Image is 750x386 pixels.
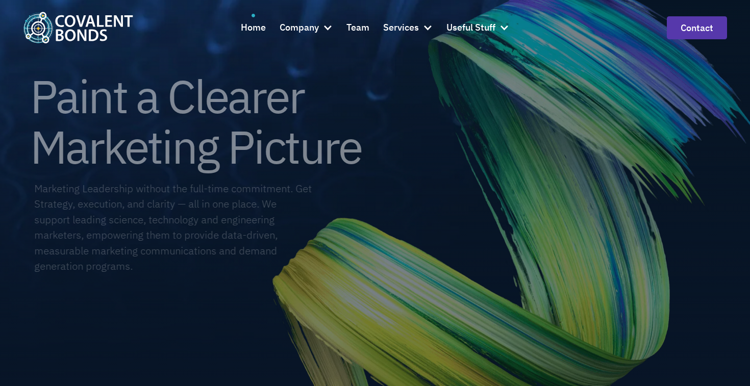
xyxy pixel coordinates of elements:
div: Services [383,14,433,41]
div: Company [280,20,319,35]
div: Company [280,14,333,41]
div: Useful Stuff [446,14,509,41]
h1: Paint a Clearer Marketing Picture [30,71,362,172]
a: home [23,12,133,43]
div: Home [241,20,266,35]
img: Covalent Bonds White / Teal Logo [23,12,133,43]
div: Marketing Leadership without the full-time commitment. Get Strategy, execution, and clarity — all... [34,181,313,274]
div: Useful Stuff [446,20,495,35]
a: Home [241,14,266,41]
div: Team [346,20,369,35]
div: Services [383,20,419,35]
a: contact [667,16,727,39]
a: Team [346,14,369,41]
